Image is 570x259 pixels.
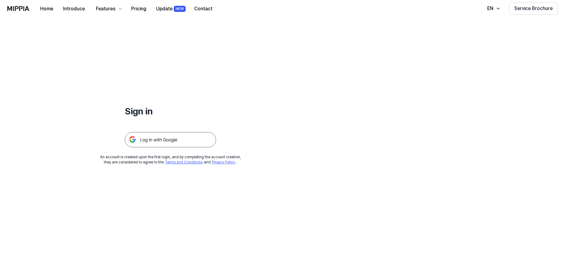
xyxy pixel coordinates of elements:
[126,3,151,15] button: Pricing
[481,2,504,15] button: EN
[100,155,241,165] div: An account is created upon the first login, and by completing the account creation, they are cons...
[35,3,58,15] button: Home
[90,3,126,15] button: Features
[212,160,235,164] a: Privacy Policy
[486,5,495,12] div: EN
[165,160,203,164] a: Terms and Conditions
[58,3,90,15] button: Introduce
[174,6,186,12] div: NEW
[125,132,216,147] img: 구글 로그인 버튼
[189,3,217,15] button: Contact
[125,105,216,117] h1: Sign in
[7,6,29,11] img: logo
[151,0,189,17] a: UpdateNEW
[509,2,558,15] button: Service Brochure
[151,3,189,15] button: UpdateNEW
[95,5,117,12] div: Features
